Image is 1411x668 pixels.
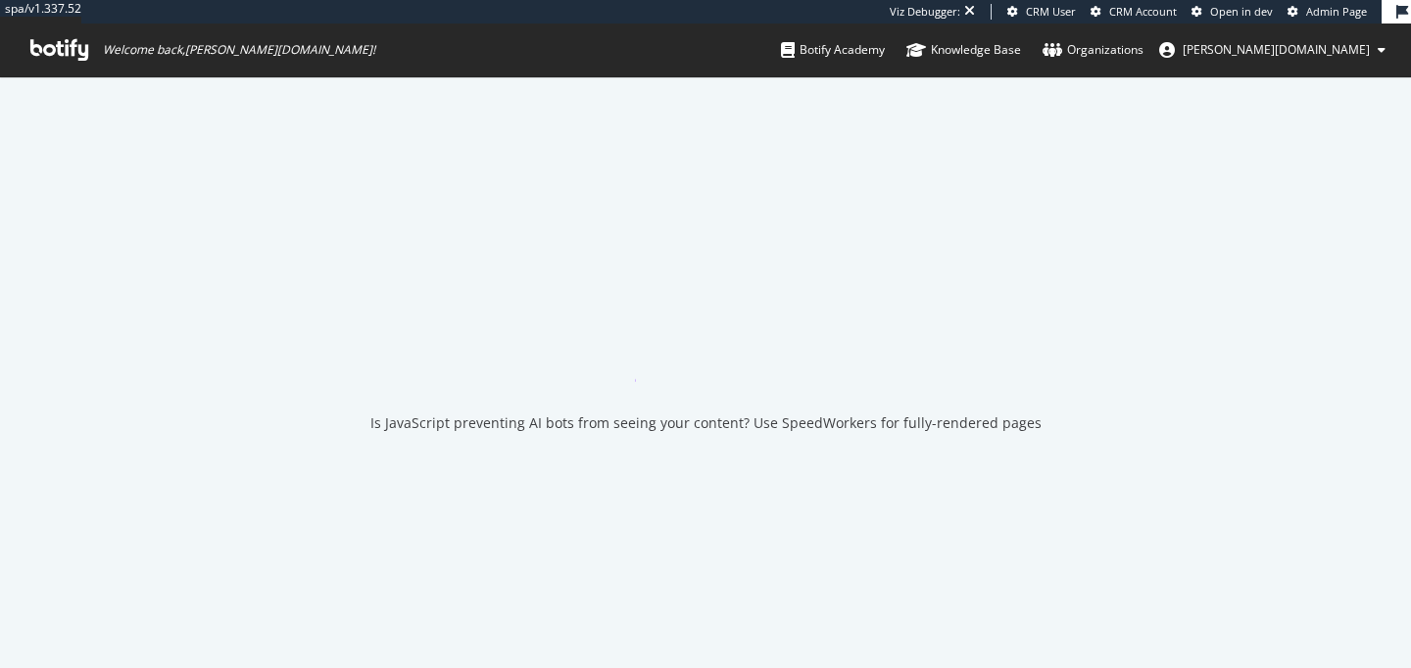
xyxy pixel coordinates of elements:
div: Botify Academy [781,40,885,60]
div: Is JavaScript preventing AI bots from seeing your content? Use SpeedWorkers for fully-rendered pages [370,413,1042,433]
a: Open in dev [1192,4,1273,20]
span: Open in dev [1210,4,1273,19]
a: CRM User [1007,4,1076,20]
a: CRM Account [1091,4,1177,20]
span: Welcome back, [PERSON_NAME][DOMAIN_NAME] ! [103,42,375,58]
a: Botify Academy [781,24,885,76]
div: Viz Debugger: [890,4,960,20]
span: CRM User [1026,4,1076,19]
div: Organizations [1043,40,1143,60]
button: [PERSON_NAME][DOMAIN_NAME] [1143,34,1401,66]
a: Organizations [1043,24,1143,76]
a: Knowledge Base [906,24,1021,76]
a: Admin Page [1288,4,1367,20]
span: Admin Page [1306,4,1367,19]
span: CRM Account [1109,4,1177,19]
div: animation [635,311,776,382]
div: Knowledge Base [906,40,1021,60]
span: jenny.ren [1183,41,1370,58]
